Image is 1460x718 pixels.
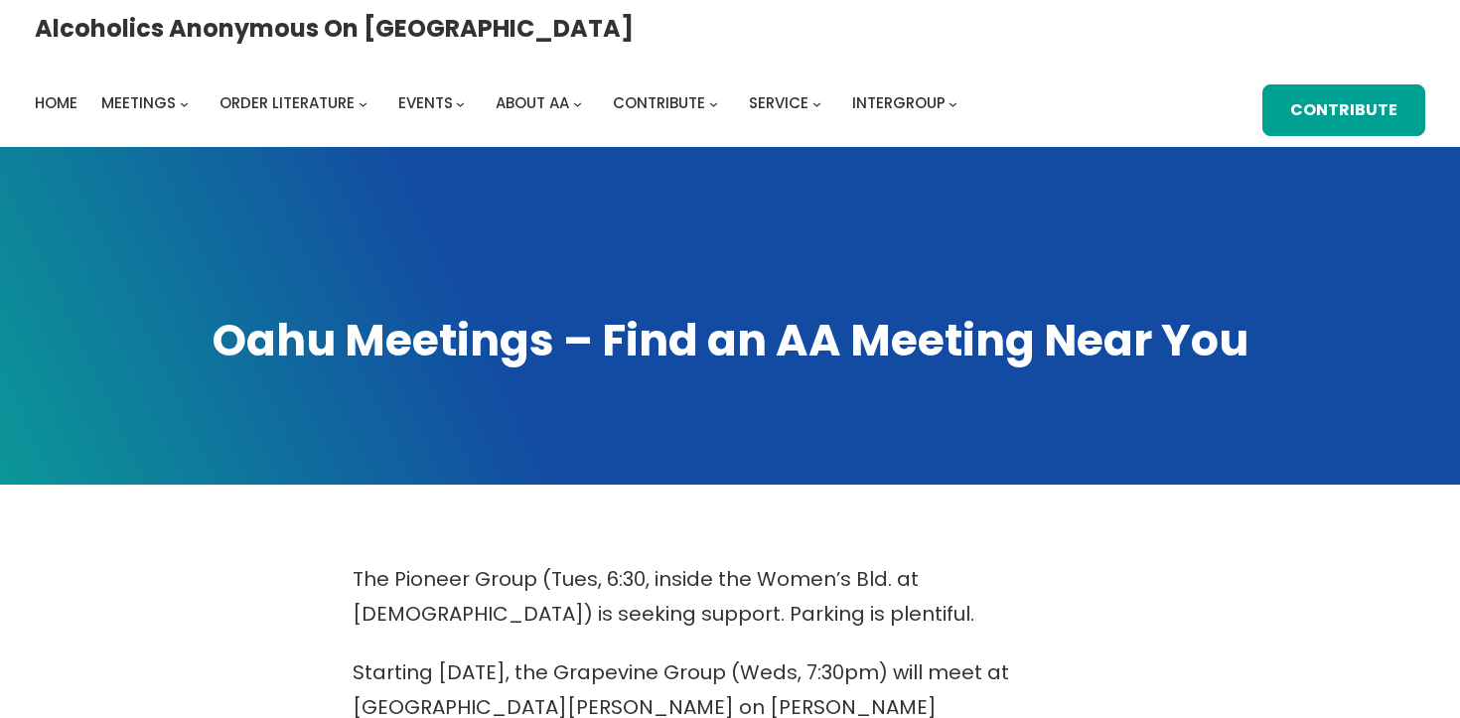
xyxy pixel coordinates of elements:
[709,98,718,107] button: Contribute submenu
[496,89,569,117] a: About AA
[35,89,77,117] a: Home
[496,92,569,113] span: About AA
[749,89,808,117] a: Service
[613,89,705,117] a: Contribute
[573,98,582,107] button: About AA submenu
[35,92,77,113] span: Home
[35,311,1425,370] h1: Oahu Meetings – Find an AA Meeting Near You
[1262,84,1425,136] a: Contribute
[852,92,946,113] span: Intergroup
[101,92,176,113] span: Meetings
[852,89,946,117] a: Intergroup
[35,7,634,50] a: Alcoholics Anonymous on [GEOGRAPHIC_DATA]
[949,98,957,107] button: Intergroup submenu
[398,92,453,113] span: Events
[613,92,705,113] span: Contribute
[101,89,176,117] a: Meetings
[456,98,465,107] button: Events submenu
[398,89,453,117] a: Events
[749,92,808,113] span: Service
[219,92,355,113] span: Order Literature
[353,562,1107,632] p: The Pioneer Group (Tues, 6:30, inside the Women’s Bld. at [DEMOGRAPHIC_DATA]) is seeking support....
[35,89,964,117] nav: Intergroup
[359,98,367,107] button: Order Literature submenu
[812,98,821,107] button: Service submenu
[180,98,189,107] button: Meetings submenu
